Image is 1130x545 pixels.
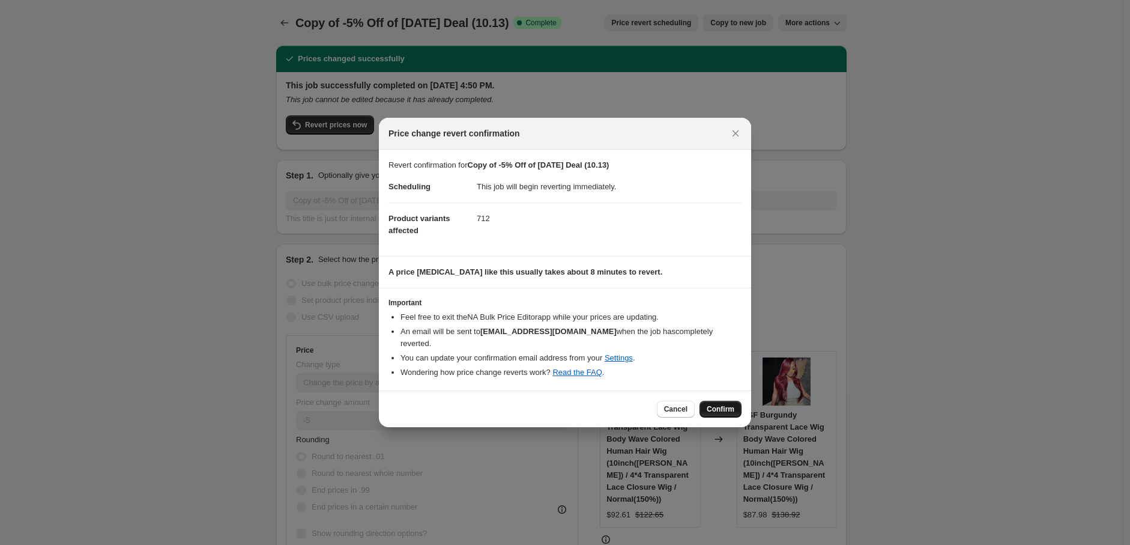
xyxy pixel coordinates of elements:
[707,404,734,414] span: Confirm
[388,182,431,191] span: Scheduling
[388,214,450,235] span: Product variants affected
[388,159,742,171] p: Revert confirmation for
[727,125,744,142] button: Close
[480,327,617,336] b: [EMAIL_ADDRESS][DOMAIN_NAME]
[477,171,742,202] dd: This job will begin reverting immediately.
[477,202,742,234] dd: 712
[400,326,742,350] li: An email will be sent to when the job has completely reverted .
[699,401,742,418] button: Confirm
[400,352,742,364] li: You can update your confirmation email address from your .
[388,127,520,139] span: Price change revert confirmation
[664,404,687,414] span: Cancel
[605,353,633,362] a: Settings
[388,267,662,276] b: A price [MEDICAL_DATA] like this usually takes about 8 minutes to revert.
[388,298,742,308] h3: Important
[552,368,602,377] a: Read the FAQ
[400,311,742,323] li: Feel free to exit the NA Bulk Price Editor app while your prices are updating.
[657,401,695,418] button: Cancel
[400,367,742,379] li: Wondering how price change reverts work? .
[468,160,609,169] b: Copy of -5% Off of [DATE] Deal (10.13)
